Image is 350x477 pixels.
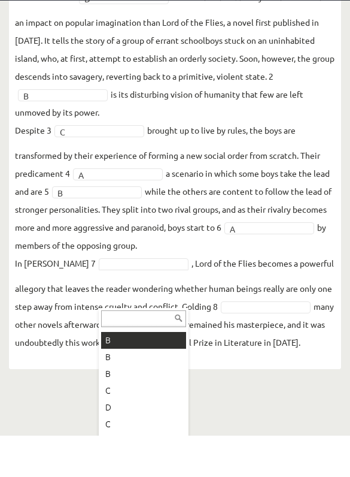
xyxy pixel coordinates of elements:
div: B [101,373,186,390]
div: C [101,424,186,440]
div: B [101,390,186,407]
div: D [101,440,186,457]
div: B [101,407,186,424]
div: C [101,457,186,474]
